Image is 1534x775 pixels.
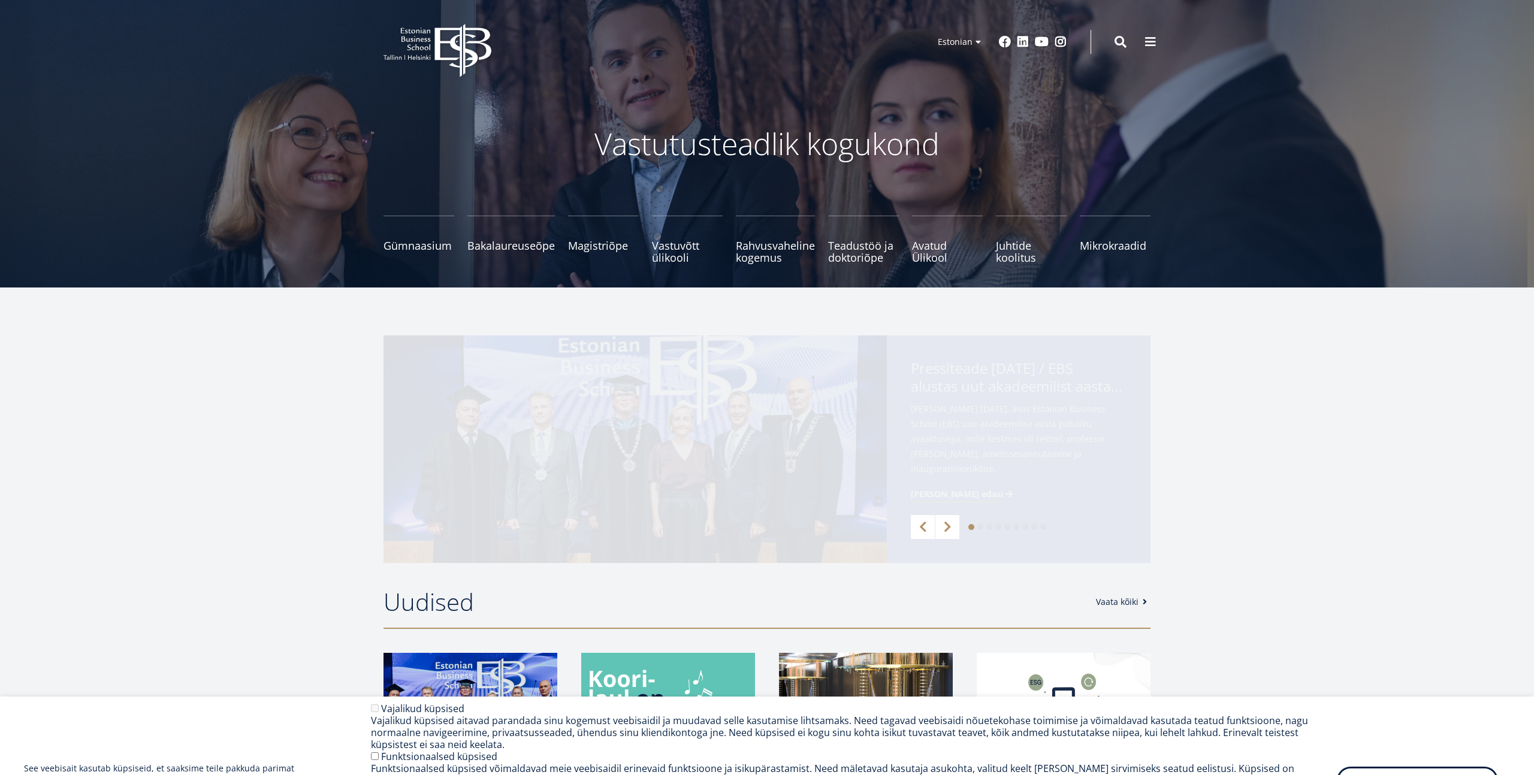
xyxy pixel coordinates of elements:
img: a [383,653,557,773]
a: Avatud Ülikool [912,216,983,264]
a: 7 [1022,524,1028,530]
span: Magistriõpe [568,240,639,252]
label: Funktsionaalsed küpsised [381,750,497,763]
span: Juhtide koolitus [996,240,1067,264]
a: Mikrokraadid [1080,216,1150,264]
a: Youtube [1035,36,1049,48]
span: Pressiteade [DATE] / EBS [911,359,1127,399]
span: Rahvusvaheline kogemus [736,240,815,264]
a: Previous [911,515,935,539]
span: Mikrokraadid [1080,240,1150,252]
a: [PERSON_NAME] edasi [911,488,1015,500]
img: Startup toolkit image [977,653,1150,773]
span: Avatud Ülikool [912,240,983,264]
a: Instagram [1055,36,1067,48]
a: Magistriõpe [568,216,639,264]
a: Linkedin [1017,36,1029,48]
a: Vastuvõtt ülikooli [652,216,723,264]
a: 6 [1013,524,1019,530]
span: Gümnaasium [383,240,454,252]
a: Teadustöö ja doktoriõpe [828,216,899,264]
a: Bakalaureuseõpe [467,216,555,264]
span: [PERSON_NAME] edasi [911,488,1003,500]
h2: Uudised [383,587,1084,617]
a: Vaata kõiki [1096,596,1150,608]
img: a [779,653,953,773]
a: 5 [1004,524,1010,530]
a: Gümnaasium [383,216,454,264]
span: alustas uut akadeemilist aastat rektor [PERSON_NAME] ametissevannutamisega - teise ametiaja keskm... [911,377,1127,395]
a: Facebook [999,36,1011,48]
a: 1 [968,524,974,530]
span: [PERSON_NAME] [DATE], avas Estonian Business School (EBS) uue akadeemilise aasta piduliku avaaktu... [911,401,1127,495]
a: 8 [1031,524,1037,530]
p: Vastutusteadlik kogukond [449,126,1085,162]
img: a [581,653,755,773]
a: Next [935,515,959,539]
a: 9 [1040,524,1046,530]
div: Vajalikud küpsised aitavad parandada sinu kogemust veebisaidil ja muudavad selle kasutamise lihts... [371,715,1337,750]
a: 2 [977,524,983,530]
span: Teadustöö ja doktoriõpe [828,240,899,264]
a: Rahvusvaheline kogemus [736,216,815,264]
label: Vajalikud küpsised [381,702,464,715]
img: a [383,335,887,563]
span: Vastuvõtt ülikooli [652,240,723,264]
a: 4 [995,524,1001,530]
a: Juhtide koolitus [996,216,1067,264]
a: 3 [986,524,992,530]
span: Bakalaureuseõpe [467,240,555,252]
